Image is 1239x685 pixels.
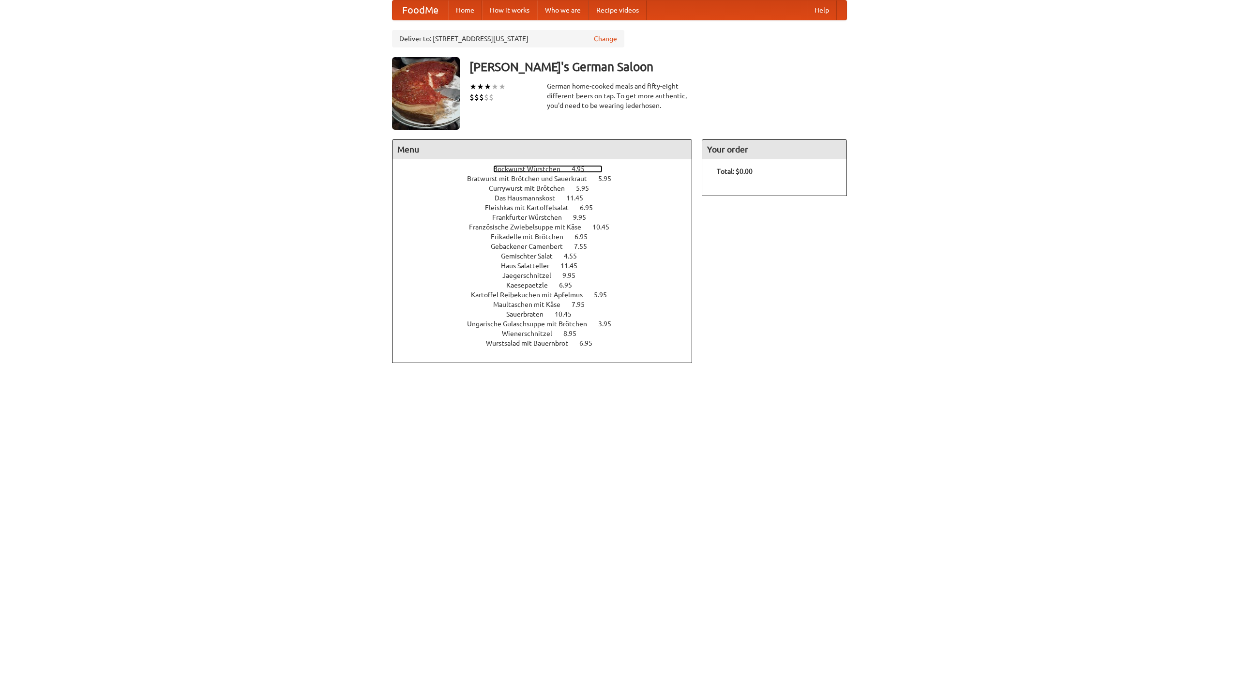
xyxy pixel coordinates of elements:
[501,252,595,260] a: Gemischter Salat 4.55
[493,301,570,308] span: Maultaschen mit Käse
[562,272,585,279] span: 9.95
[469,57,847,76] h3: [PERSON_NAME]'s German Saloon
[559,281,582,289] span: 6.95
[469,92,474,103] li: $
[491,233,605,241] a: Frikadelle mit Brötchen 6.95
[469,223,627,231] a: Französische Zwiebelsuppe mit Käse 10.45
[502,330,594,337] a: Wienerschnitzel 8.95
[574,243,597,250] span: 7.55
[393,0,448,20] a: FoodMe
[493,301,603,308] a: Maultaschen mit Käse 7.95
[392,30,624,47] div: Deliver to: [STREET_ADDRESS][US_STATE]
[474,92,479,103] li: $
[502,272,593,279] a: Jaegerschnitzel 9.95
[492,213,572,221] span: Frankfurter Würstchen
[589,0,647,20] a: Recipe videos
[579,339,602,347] span: 6.95
[580,204,603,212] span: 6.95
[467,175,597,183] span: Bratwurst mit Brötchen und Sauerkraut
[592,223,619,231] span: 10.45
[501,252,562,260] span: Gemischter Salat
[807,0,837,20] a: Help
[469,223,591,231] span: Französische Zwiebelsuppe mit Käse
[537,0,589,20] a: Who we are
[471,291,625,299] a: Kartoffel Reibekuchen mit Apfelmus 5.95
[594,291,617,299] span: 5.95
[486,339,610,347] a: Wurstsalad mit Bauernbrot 6.95
[471,291,592,299] span: Kartoffel Reibekuchen mit Apfelmus
[484,92,489,103] li: $
[598,320,621,328] span: 3.95
[489,92,494,103] li: $
[547,81,692,110] div: German home-cooked meals and fifty-eight different beers on tap. To get more authentic, you'd nee...
[502,272,561,279] span: Jaegerschnitzel
[477,81,484,92] li: ★
[489,184,574,192] span: Currywurst mit Brötchen
[555,310,581,318] span: 10.45
[493,165,603,173] a: Bockwurst Würstchen 4.95
[564,252,587,260] span: 4.55
[492,213,604,221] a: Frankfurter Würstchen 9.95
[479,92,484,103] li: $
[506,310,553,318] span: Sauerbraten
[502,330,562,337] span: Wienerschnitzel
[506,310,589,318] a: Sauerbraten 10.45
[495,194,601,202] a: Das Hausmannskost 11.45
[467,320,597,328] span: Ungarische Gulaschsuppe mit Brötchen
[574,233,597,241] span: 6.95
[573,213,596,221] span: 9.95
[576,184,599,192] span: 5.95
[702,140,846,159] h4: Your order
[495,194,565,202] span: Das Hausmannskost
[484,81,491,92] li: ★
[485,204,578,212] span: Fleishkas mit Kartoffelsalat
[482,0,537,20] a: How it works
[485,204,611,212] a: Fleishkas mit Kartoffelsalat 6.95
[501,262,559,270] span: Haus Salatteller
[506,281,590,289] a: Kaesepaetzle 6.95
[491,243,605,250] a: Gebackener Camenbert 7.55
[572,165,594,173] span: 4.95
[572,301,594,308] span: 7.95
[467,320,629,328] a: Ungarische Gulaschsuppe mit Brötchen 3.95
[717,167,753,175] b: Total: $0.00
[491,243,573,250] span: Gebackener Camenbert
[560,262,587,270] span: 11.45
[486,339,578,347] span: Wurstsalad mit Bauernbrot
[393,140,692,159] h4: Menu
[493,165,570,173] span: Bockwurst Würstchen
[392,57,460,130] img: angular.jpg
[491,233,573,241] span: Frikadelle mit Brötchen
[491,81,499,92] li: ★
[506,281,558,289] span: Kaesepaetzle
[563,330,586,337] span: 8.95
[448,0,482,20] a: Home
[499,81,506,92] li: ★
[501,262,595,270] a: Haus Salatteller 11.45
[594,34,617,44] a: Change
[598,175,621,183] span: 5.95
[467,175,629,183] a: Bratwurst mit Brötchen und Sauerkraut 5.95
[489,184,607,192] a: Currywurst mit Brötchen 5.95
[566,194,593,202] span: 11.45
[469,81,477,92] li: ★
